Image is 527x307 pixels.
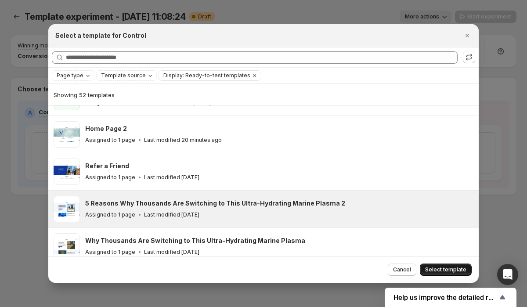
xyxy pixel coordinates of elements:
[388,264,416,276] button: Cancel
[393,266,411,273] span: Cancel
[144,137,222,144] p: Last modified 20 minutes ago
[393,292,508,303] button: Show survey - Help us improve the detailed report for A/B campaigns
[144,249,199,256] p: Last modified [DATE]
[163,72,250,79] span: Display: Ready-to-test templates
[85,174,135,181] p: Assigned to 1 page
[85,162,129,170] h3: Refer a Friend
[461,29,473,42] button: Close
[85,199,345,208] h3: 5 Reasons Why Thousands Are Switching to This Ultra-Hydrating Marine Plasma 2
[393,293,497,302] span: Help us improve the detailed report for A/B campaigns
[55,31,146,40] h2: Select a template for Control
[97,71,156,80] button: Template source
[420,264,472,276] button: Select template
[54,91,115,98] span: Showing 52 templates
[159,71,250,80] button: Display: Ready-to-test templates
[144,174,199,181] p: Last modified [DATE]
[85,124,127,133] h3: Home Page 2
[52,71,94,80] button: Page type
[85,137,135,144] p: Assigned to 1 page
[250,71,259,80] button: Clear
[101,72,146,79] span: Template source
[85,211,135,218] p: Assigned to 1 page
[497,264,518,285] div: Open Intercom Messenger
[144,211,199,218] p: Last modified [DATE]
[57,72,83,79] span: Page type
[85,236,305,245] h3: Why Thousands Are Switching to This Ultra-Hydrating Marine Plasma
[85,249,135,256] p: Assigned to 1 page
[425,266,466,273] span: Select template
